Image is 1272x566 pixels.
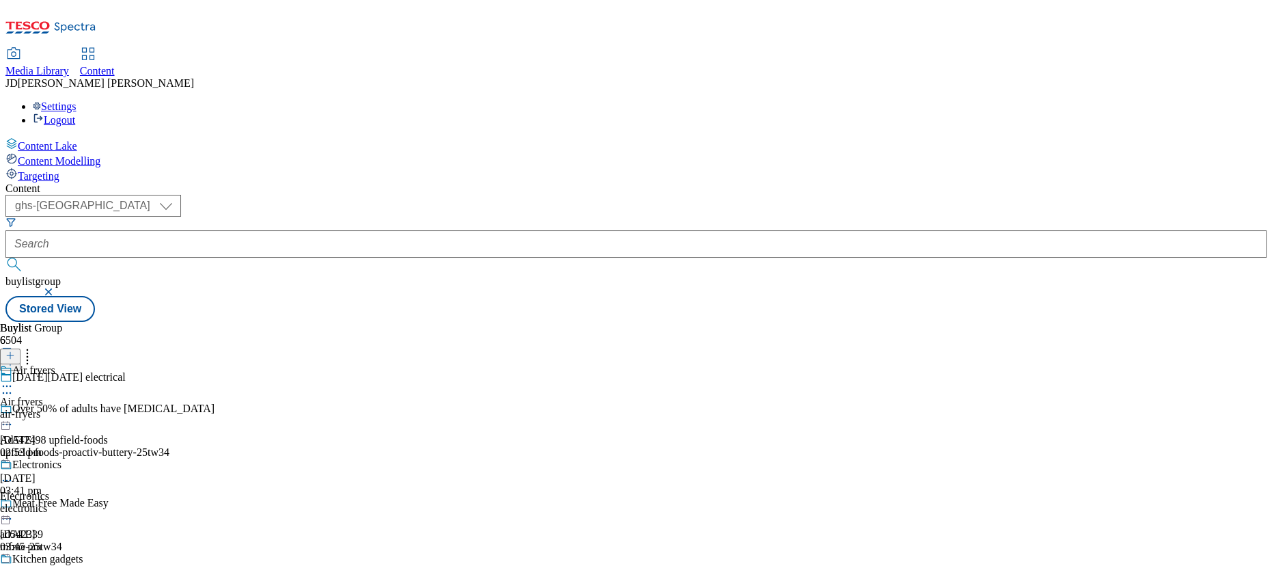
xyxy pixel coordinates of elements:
[5,152,1267,167] a: Content Modelling
[33,114,75,126] a: Logout
[5,65,69,77] span: Media Library
[18,155,100,167] span: Content Modelling
[5,49,69,77] a: Media Library
[5,296,95,322] button: Stored View
[5,230,1267,258] input: Search
[5,77,18,89] span: JD
[12,364,55,377] div: Air fryers
[5,167,1267,183] a: Targeting
[5,275,61,287] span: buylistgroup
[18,77,194,89] span: [PERSON_NAME] [PERSON_NAME]
[33,100,77,112] a: Settings
[5,217,16,228] svg: Search Filters
[5,137,1267,152] a: Content Lake
[18,140,77,152] span: Content Lake
[12,459,61,471] div: Electronics
[80,49,115,77] a: Content
[80,65,115,77] span: Content
[12,553,83,565] div: Kitchen gadgets
[5,183,1267,195] div: Content
[18,170,59,182] span: Targeting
